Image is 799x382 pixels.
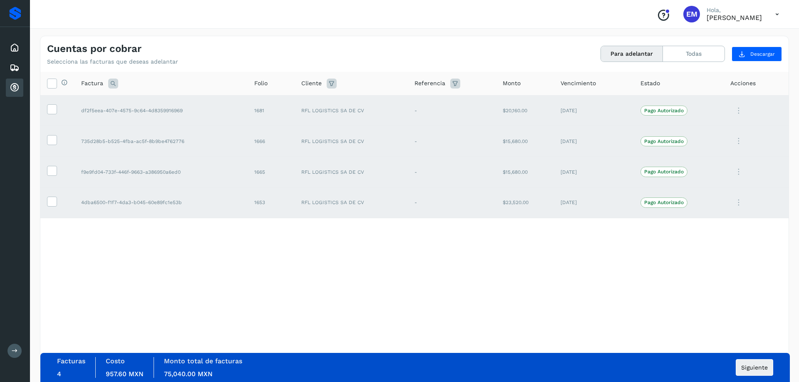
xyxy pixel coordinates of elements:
td: $20,160.00 [496,95,554,126]
td: $23,520.00 [496,187,554,218]
td: RFL LOGISTICS SA DE CV [295,95,408,126]
td: 1666 [248,126,295,157]
span: 4 [57,370,61,378]
label: Facturas [57,357,85,365]
td: 735d28b5-b525-4fba-ac5f-8b9be4762776 [74,126,248,157]
td: [DATE] [554,95,634,126]
span: Descargar [750,50,775,58]
span: Factura [81,79,103,88]
span: 957.60 MXN [106,370,144,378]
div: Embarques [6,59,23,77]
span: Vencimiento [561,79,596,88]
span: Estado [640,79,660,88]
td: - [408,157,496,187]
button: Descargar [732,47,782,62]
td: [DATE] [554,187,634,218]
td: 1681 [248,95,295,126]
td: [DATE] [554,126,634,157]
span: 75,040.00 MXN [164,370,213,378]
button: Para adelantar [601,46,663,62]
td: RFL LOGISTICS SA DE CV [295,157,408,187]
p: Pago Autorizado [644,138,684,144]
div: Cuentas por cobrar [6,79,23,97]
td: RFL LOGISTICS SA DE CV [295,126,408,157]
p: Pago Autorizado [644,108,684,113]
label: Monto total de facturas [164,357,242,365]
td: [DATE] [554,157,634,187]
p: Selecciona las facturas que deseas adelantar [47,58,178,65]
td: $15,680.00 [496,157,554,187]
p: Hola, [707,7,762,14]
td: f9e9fd04-733f-446f-9663-a386950a6ed0 [74,157,248,187]
td: $15,680.00 [496,126,554,157]
td: RFL LOGISTICS SA DE CV [295,187,408,218]
h4: Cuentas por cobrar [47,43,141,55]
span: Monto [503,79,521,88]
td: 1665 [248,157,295,187]
span: Acciones [730,79,756,88]
span: Siguiente [741,365,768,370]
button: Todas [663,46,725,62]
td: - [408,95,496,126]
td: df2f5eea-407e-4575-9c64-4d8359916969 [74,95,248,126]
label: Costo [106,357,125,365]
span: Referencia [414,79,445,88]
div: Inicio [6,39,23,57]
p: Pago Autorizado [644,169,684,175]
td: 1653 [248,187,295,218]
span: Cliente [301,79,322,88]
p: Pago Autorizado [644,200,684,205]
span: Folio [254,79,268,88]
td: - [408,126,496,157]
td: 4dba6500-f1f7-4da3-b045-60e89fc1e53b [74,187,248,218]
td: - [408,187,496,218]
p: ERIC MONDRAGON DELGADO [707,14,762,22]
button: Siguiente [736,359,773,376]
